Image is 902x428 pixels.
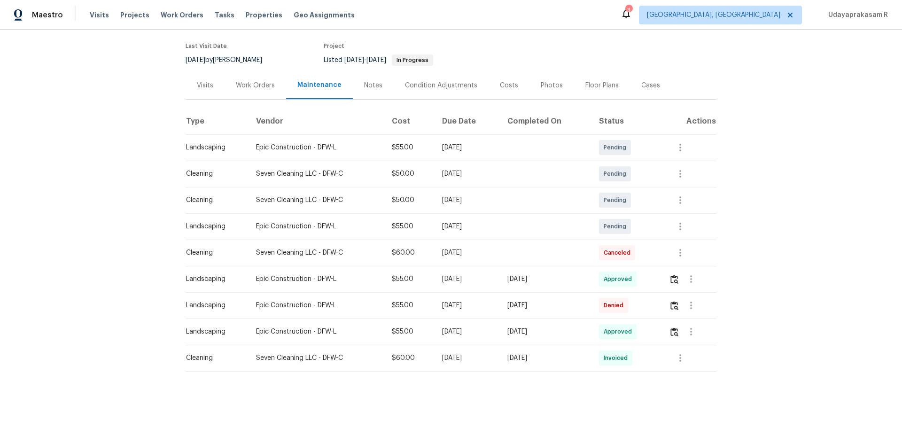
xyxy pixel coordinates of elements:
th: Completed On [500,108,591,134]
div: Landscaping [186,327,241,336]
span: Canceled [604,248,634,257]
div: $50.00 [392,169,428,179]
div: $55.00 [392,143,428,152]
span: [DATE] [366,57,386,63]
div: Maintenance [297,80,342,90]
div: Epic Construction - DFW-L [256,301,376,310]
span: In Progress [393,57,432,63]
div: Seven Cleaning LLC - DFW-C [256,353,376,363]
div: $55.00 [392,327,428,336]
span: Tasks [215,12,234,18]
div: $60.00 [392,248,428,257]
div: 3 [625,6,632,15]
div: Costs [500,81,518,90]
div: Seven Cleaning LLC - DFW-C [256,195,376,205]
span: Projects [120,10,149,20]
span: Last Visit Date [186,43,227,49]
div: Cases [641,81,660,90]
div: Seven Cleaning LLC - DFW-C [256,169,376,179]
span: Udayaprakasam R [824,10,888,20]
div: Seven Cleaning LLC - DFW-C [256,248,376,257]
div: [DATE] [442,169,492,179]
button: Review Icon [669,320,680,343]
span: [DATE] [344,57,364,63]
div: $55.00 [392,274,428,284]
div: $60.00 [392,353,428,363]
div: Landscaping [186,301,241,310]
th: Type [186,108,249,134]
th: Actions [661,108,716,134]
span: Approved [604,327,636,336]
img: Review Icon [670,327,678,336]
th: Status [591,108,661,134]
span: Approved [604,274,636,284]
div: $55.00 [392,222,428,231]
div: Landscaping [186,143,241,152]
th: Vendor [249,108,384,134]
div: by [PERSON_NAME] [186,54,273,66]
span: Pending [604,169,630,179]
span: Listed [324,57,433,63]
span: Maestro [32,10,63,20]
span: [GEOGRAPHIC_DATA], [GEOGRAPHIC_DATA] [647,10,780,20]
span: Denied [604,301,627,310]
div: Condition Adjustments [405,81,477,90]
span: Project [324,43,344,49]
div: [DATE] [442,353,492,363]
div: [DATE] [442,327,492,336]
div: Landscaping [186,222,241,231]
div: Floor Plans [585,81,619,90]
span: Invoiced [604,353,631,363]
div: Notes [364,81,382,90]
div: Cleaning [186,248,241,257]
div: [DATE] [442,143,492,152]
th: Cost [384,108,435,134]
div: Epic Construction - DFW-L [256,143,376,152]
span: Visits [90,10,109,20]
span: Work Orders [161,10,203,20]
th: Due Date [435,108,499,134]
div: Cleaning [186,169,241,179]
span: Pending [604,195,630,205]
span: Properties [246,10,282,20]
div: [DATE] [442,222,492,231]
div: Landscaping [186,274,241,284]
div: [DATE] [442,274,492,284]
span: Geo Assignments [294,10,355,20]
div: [DATE] [507,353,584,363]
div: [DATE] [507,327,584,336]
span: - [344,57,386,63]
div: Cleaning [186,353,241,363]
img: Review Icon [670,275,678,284]
div: Epic Construction - DFW-L [256,327,376,336]
div: $50.00 [392,195,428,205]
div: [DATE] [507,301,584,310]
div: [DATE] [442,301,492,310]
div: Epic Construction - DFW-L [256,274,376,284]
div: Work Orders [236,81,275,90]
div: $55.00 [392,301,428,310]
button: Review Icon [669,268,680,290]
div: [DATE] [442,248,492,257]
div: Visits [197,81,213,90]
span: [DATE] [186,57,205,63]
div: Cleaning [186,195,241,205]
span: Pending [604,222,630,231]
button: Review Icon [669,294,680,317]
div: [DATE] [507,274,584,284]
div: Epic Construction - DFW-L [256,222,376,231]
img: Review Icon [670,301,678,310]
div: [DATE] [442,195,492,205]
div: Photos [541,81,563,90]
span: Pending [604,143,630,152]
